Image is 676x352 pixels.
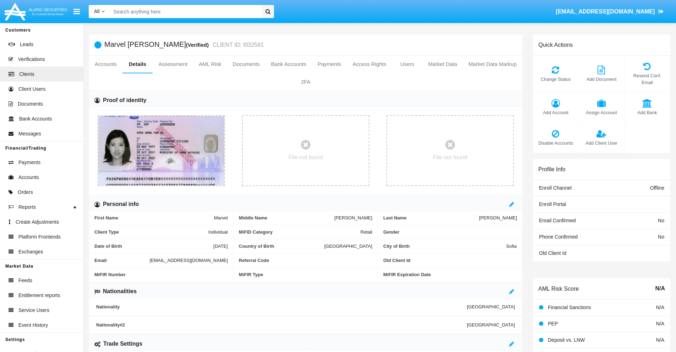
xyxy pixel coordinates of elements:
[239,244,324,249] span: Country of Birth
[96,322,467,328] span: Nationality #2
[18,159,40,166] span: Payments
[628,109,666,116] span: Add Bank
[18,85,45,93] span: Client Users
[628,72,666,86] span: Resend Conf. Email
[18,307,49,314] span: Service Users
[383,244,506,249] span: City of Birth
[110,5,259,18] input: Search
[94,9,100,14] span: All
[94,215,214,220] span: First Name
[506,244,517,249] span: Sofia
[658,218,664,223] span: No
[18,174,39,181] span: Accounts
[89,8,110,15] a: All
[537,140,575,146] span: Disable Accounts
[539,201,566,207] span: Enroll Portal
[211,42,264,48] small: CLIENT ID: I032581
[553,2,667,22] a: [EMAIL_ADDRESS][DOMAIN_NAME]
[392,56,423,73] a: Users
[383,229,517,235] span: Gender
[537,76,575,83] span: Change Status
[214,215,228,220] span: Marvel
[103,96,147,104] h6: Proof of identity
[239,258,372,263] span: Referral Code
[556,9,655,15] span: [EMAIL_ADDRESS][DOMAIN_NAME]
[239,229,361,235] span: MiFID Category
[18,292,60,299] span: Entitlement reports
[239,272,372,277] span: MiFIR Type
[265,56,312,73] a: Bank Accounts
[18,130,41,138] span: Messages
[186,41,211,49] div: (Verified)
[213,244,228,249] span: [DATE]
[193,56,227,73] a: AML Risk
[334,215,372,220] span: [PERSON_NAME]
[16,218,59,226] span: Create Adjustments
[539,218,576,223] span: Email Confirmed
[19,71,34,78] span: Clients
[18,56,45,63] span: Verifications
[96,304,467,309] span: Nationality
[153,56,193,73] a: Assessment
[658,234,664,240] span: No
[19,115,52,123] span: Bank Accounts
[239,215,334,220] span: Middle Name
[548,337,585,343] span: Deposit vs. LNW
[467,304,515,309] span: [GEOGRAPHIC_DATA]
[18,322,48,329] span: Event History
[227,56,265,73] a: Documents
[104,41,264,49] h5: Marvel [PERSON_NAME]
[150,258,228,263] span: [EMAIL_ADDRESS][DOMAIN_NAME]
[538,285,579,292] h6: AML Risk Score
[18,248,43,256] span: Exchanges
[18,100,43,108] span: Documents
[94,244,213,249] span: Date of Birth
[463,56,522,73] a: Market Data Markup
[94,258,150,263] span: Email
[656,321,664,326] span: N/A
[656,337,664,343] span: N/A
[539,185,572,191] span: Enroll Channel
[655,284,665,293] span: N/A
[656,304,664,310] span: N/A
[361,229,372,235] span: Retail
[538,166,565,173] h6: Profile Info
[94,272,228,277] span: MiFIR Number
[539,234,578,240] span: Phone Confirmed
[20,41,33,48] span: Leads
[4,1,68,22] img: Logo image
[18,189,33,196] span: Orders
[582,140,621,146] span: Add Client User
[89,73,522,90] a: 2FA
[103,287,137,295] h6: Nationalities
[582,109,621,116] span: Assign Account
[89,56,122,73] a: Accounts
[650,185,664,191] span: Offline
[103,200,139,208] h6: Personal info
[18,203,36,211] span: Reports
[422,56,463,73] a: Market Data
[467,322,515,328] span: [GEOGRAPHIC_DATA]
[18,277,32,284] span: Feeds
[548,304,591,310] span: Financial Sanctions
[347,56,392,73] a: Access Rights
[324,244,372,249] span: [GEOGRAPHIC_DATA]
[383,215,479,220] span: Last Name
[538,41,573,48] h6: Quick Actions
[208,229,228,235] span: Individual
[548,321,558,326] span: PEP
[539,250,566,256] span: Old Client Id
[103,340,142,348] h6: Trade Settings
[312,56,347,73] a: Payments
[383,258,517,263] span: Old Client Id
[383,272,517,277] span: MiFIR Expiration Date
[582,76,621,83] span: Add Document
[122,56,153,73] a: Details
[18,233,61,241] span: Platform Frontends
[537,109,575,116] span: Add Account
[479,215,517,220] span: [PERSON_NAME]
[94,229,208,235] span: Client Type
